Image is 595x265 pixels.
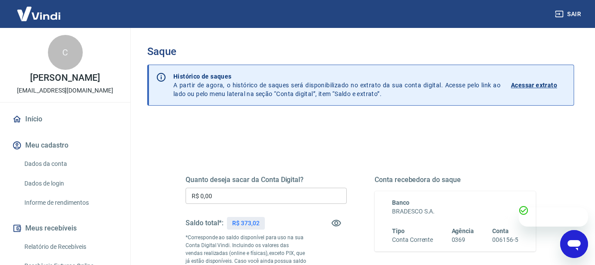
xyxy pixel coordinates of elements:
[519,207,588,227] iframe: Mensagem da empresa
[452,235,474,244] h6: 0369
[392,235,433,244] h6: Conta Corrente
[147,45,574,58] h3: Saque
[21,155,120,173] a: Dados da conta
[21,194,120,212] a: Informe de rendimentos
[452,227,474,234] span: Agência
[48,35,83,70] div: C
[392,227,405,234] span: Tipo
[392,199,409,206] span: Banco
[560,230,588,258] iframe: Botão para abrir a janela de mensagens
[30,73,100,83] p: [PERSON_NAME]
[511,72,567,98] a: Acessar extrato
[10,219,120,238] button: Meus recebíveis
[10,0,67,27] img: Vindi
[17,86,113,95] p: [EMAIL_ADDRESS][DOMAIN_NAME]
[498,209,515,227] iframe: Fechar mensagem
[392,207,518,216] h6: BRADESCO S.A.
[173,72,500,81] p: Histórico de saques
[375,176,536,184] h5: Conta recebedora do saque
[492,235,518,244] h6: 006156-5
[173,72,500,98] p: A partir de agora, o histórico de saques será disponibilizado no extrato da sua conta digital. Ac...
[553,6,585,22] button: Sair
[10,136,120,155] button: Meu cadastro
[186,219,223,227] h5: Saldo total*:
[21,238,120,256] a: Relatório de Recebíveis
[511,81,557,89] p: Acessar extrato
[232,219,260,228] p: R$ 373,02
[10,110,120,129] a: Início
[186,176,347,184] h5: Quanto deseja sacar da Conta Digital?
[21,175,120,193] a: Dados de login
[5,6,73,13] span: Olá! Precisa de ajuda?
[492,227,509,234] span: Conta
